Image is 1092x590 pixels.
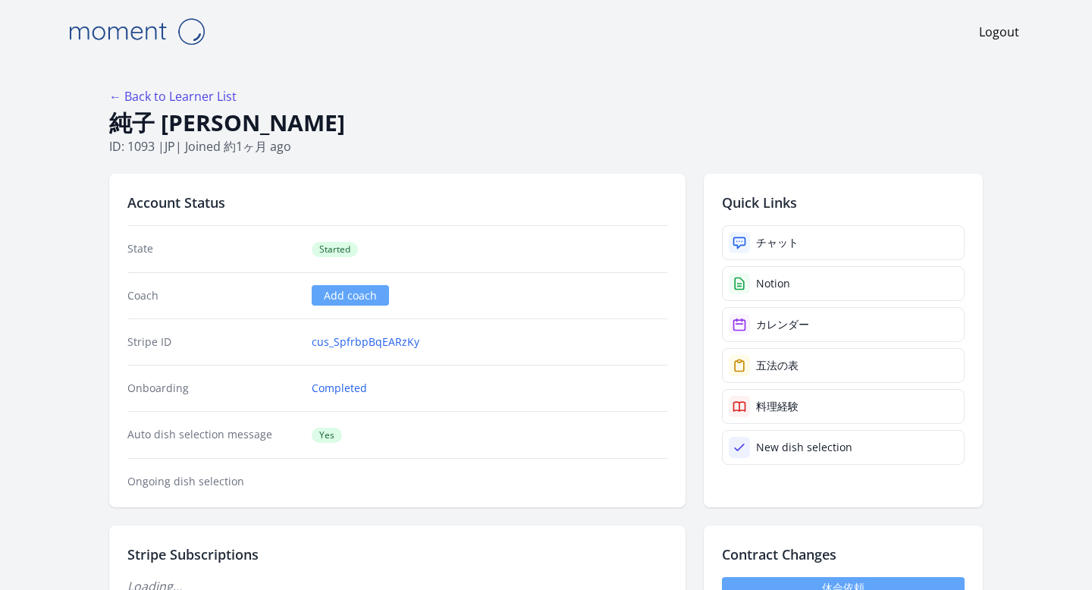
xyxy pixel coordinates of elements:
[756,440,852,455] div: New dish selection
[756,399,799,414] div: 料理経験
[312,334,419,350] a: cus_SpfrbpBqEARzKy
[127,241,300,257] dt: State
[312,285,389,306] a: Add coach
[722,544,965,565] h2: Contract Changes
[109,137,983,155] p: ID: 1093 | | Joined 約1ヶ月 ago
[722,430,965,465] a: New dish selection
[722,307,965,342] a: カレンダー
[312,381,367,396] a: Completed
[722,225,965,260] a: チャット
[109,108,983,137] h1: 純子 [PERSON_NAME]
[756,317,809,332] div: カレンダー
[127,474,300,489] dt: Ongoing dish selection
[756,358,799,373] div: 五法の表
[312,428,342,443] span: Yes
[127,381,300,396] dt: Onboarding
[61,12,212,51] img: Moment
[165,138,175,155] span: jp
[756,276,790,291] div: Notion
[127,288,300,303] dt: Coach
[722,348,965,383] a: 五法の表
[109,88,237,105] a: ← Back to Learner List
[127,544,667,565] h2: Stripe Subscriptions
[127,334,300,350] dt: Stripe ID
[312,242,358,257] span: Started
[979,23,1019,41] a: Logout
[722,192,965,213] h2: Quick Links
[756,235,799,250] div: チャット
[127,192,667,213] h2: Account Status
[722,389,965,424] a: 料理経験
[127,427,300,443] dt: Auto dish selection message
[722,266,965,301] a: Notion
